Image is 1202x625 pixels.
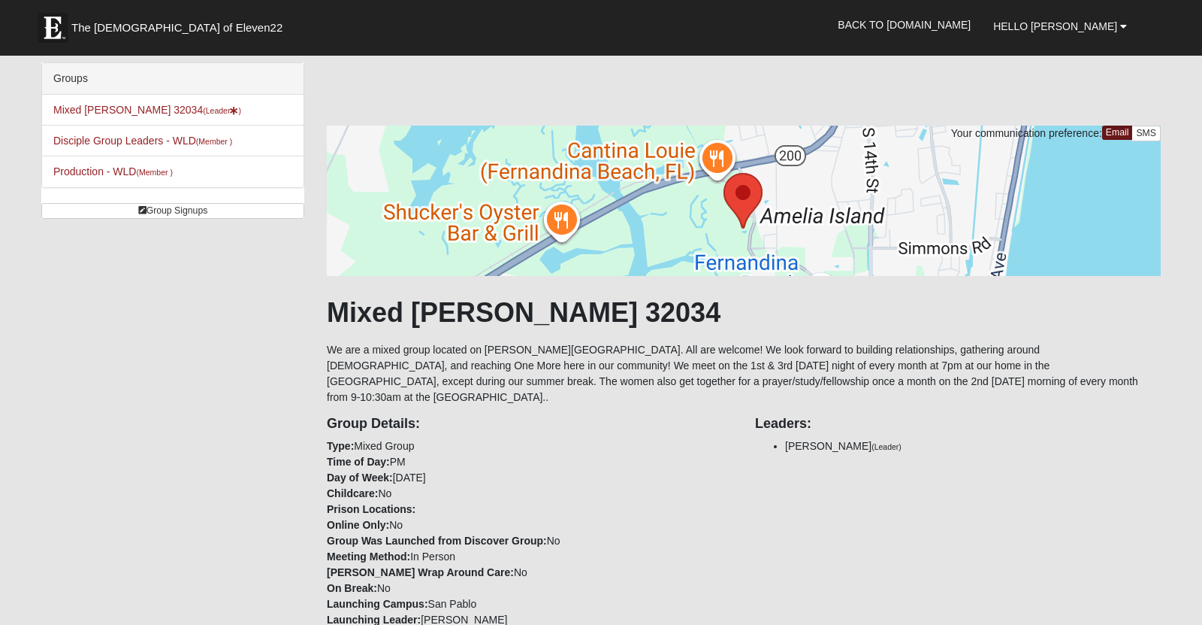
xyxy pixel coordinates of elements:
[755,416,1161,432] h4: Leaders:
[1131,126,1161,141] a: SMS
[871,442,901,451] small: (Leader)
[203,106,241,115] small: (Leader )
[53,165,173,177] a: Production - WLD(Member )
[136,168,172,177] small: (Member )
[38,13,68,43] img: Eleven22 logo
[53,104,241,116] a: Mixed [PERSON_NAME] 32034(Leader)
[327,551,410,563] strong: Meeting Method:
[327,503,415,515] strong: Prison Locations:
[327,472,393,484] strong: Day of Week:
[826,6,982,44] a: Back to [DOMAIN_NAME]
[42,63,304,95] div: Groups
[327,296,1161,329] h1: Mixed [PERSON_NAME] 32034
[196,137,232,146] small: (Member )
[1102,126,1133,140] a: Email
[53,135,232,147] a: Disciple Group Leaders - WLD(Member )
[785,438,1161,454] li: [PERSON_NAME]
[327,416,732,432] h4: Group Details:
[327,456,390,468] strong: Time of Day:
[951,127,1102,139] span: Your communication preference:
[982,8,1138,45] a: Hello [PERSON_NAME]
[327,519,389,531] strong: Online Only:
[993,20,1117,32] span: Hello [PERSON_NAME]
[327,487,378,499] strong: Childcare:
[30,5,331,43] a: The [DEMOGRAPHIC_DATA] of Eleven22
[327,566,514,578] strong: [PERSON_NAME] Wrap Around Care:
[71,20,282,35] span: The [DEMOGRAPHIC_DATA] of Eleven22
[327,440,354,452] strong: Type:
[327,535,547,547] strong: Group Was Launched from Discover Group:
[327,582,377,594] strong: On Break:
[41,203,304,219] a: Group Signups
